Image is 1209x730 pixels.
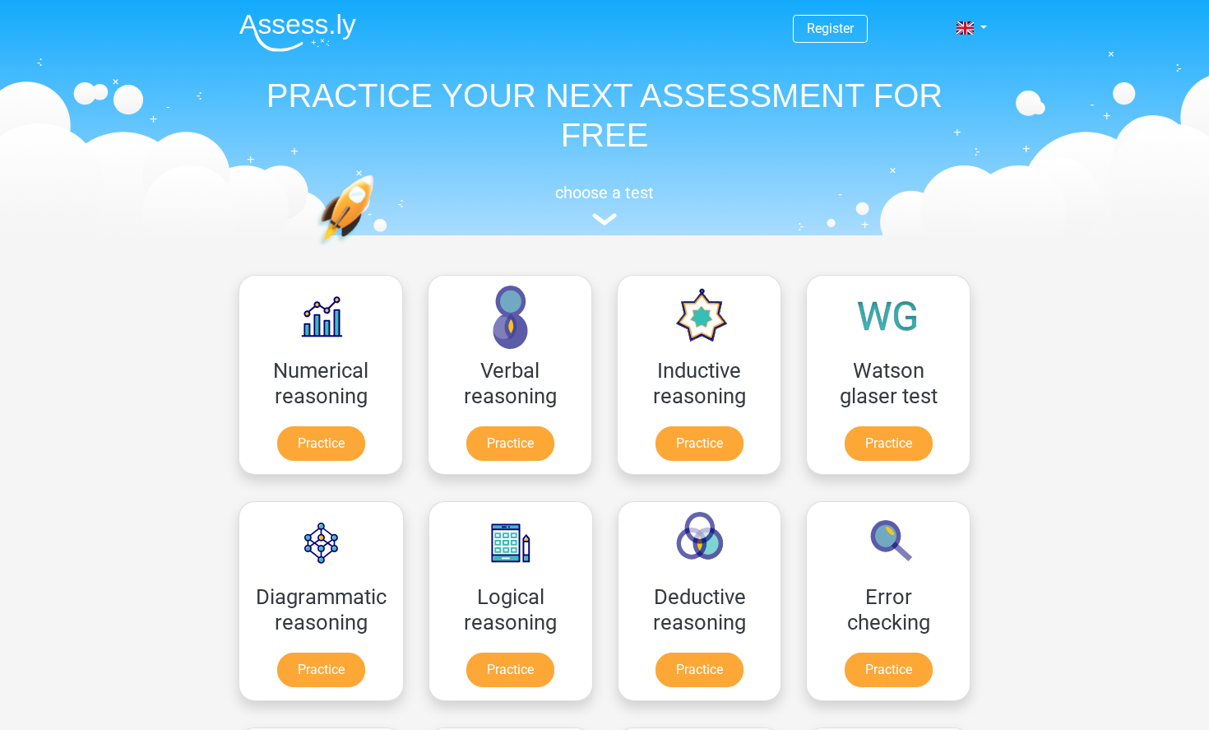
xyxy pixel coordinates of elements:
a: Register [807,21,854,36]
a: Practice [277,426,365,461]
a: choose a test [226,183,983,226]
a: Practice [466,426,554,461]
h1: PRACTICE YOUR NEXT ASSESSMENT FOR FREE [226,76,983,155]
img: assessment [592,213,617,226]
a: Practice [845,653,933,687]
a: Practice [845,426,933,461]
h5: choose a test [226,183,983,202]
a: Practice [466,653,554,687]
img: Assessly [239,13,356,52]
img: practice [317,174,438,323]
a: Practice [655,426,743,461]
a: Practice [277,653,365,687]
a: Practice [655,653,743,687]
